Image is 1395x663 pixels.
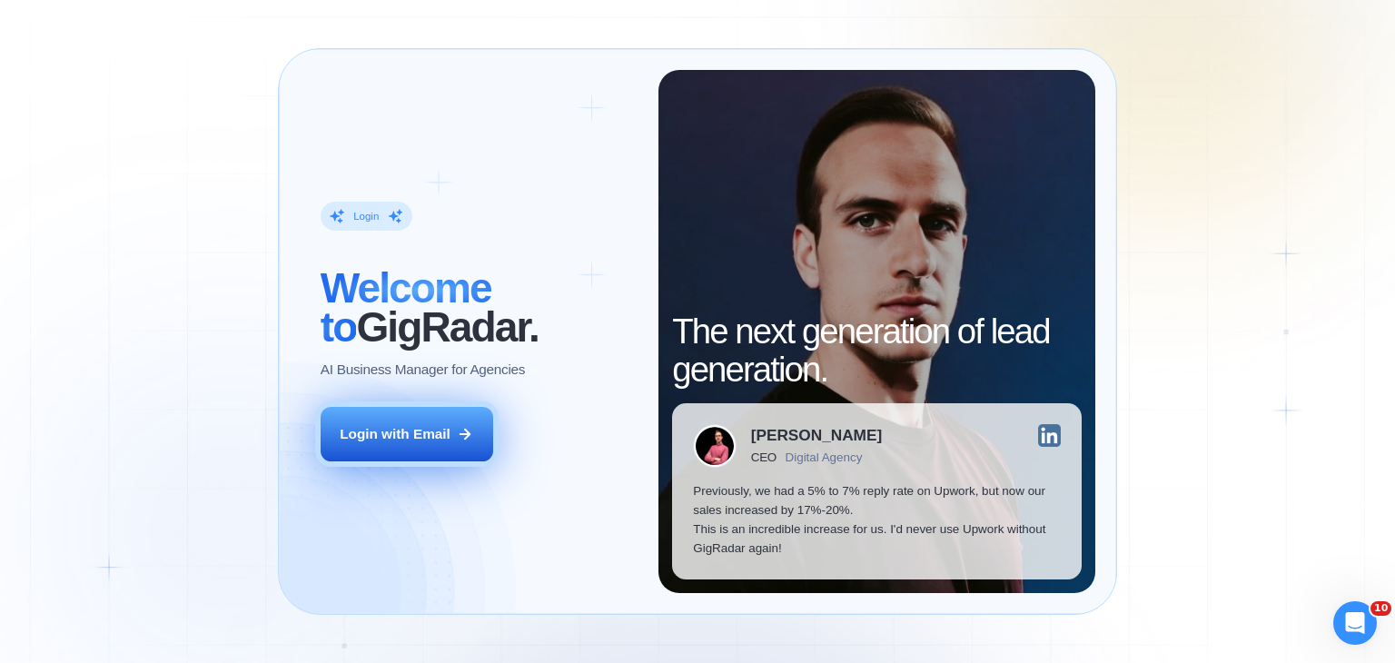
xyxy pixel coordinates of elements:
p: AI Business Manager for Agencies [321,360,525,379]
span: 10 [1370,601,1391,616]
button: Login with Email [321,407,493,461]
div: CEO [751,450,777,464]
h2: The next generation of lead generation. [672,312,1082,389]
p: Previously, we had a 5% to 7% reply rate on Upwork, but now our sales increased by 17%-20%. This ... [693,481,1061,559]
h2: ‍ GigRadar. [321,269,638,345]
iframe: Intercom live chat [1333,601,1377,645]
span: Welcome to [321,264,491,350]
div: Login [353,210,379,223]
div: Digital Agency [786,450,863,464]
div: [PERSON_NAME] [751,428,882,443]
div: Login with Email [340,424,450,443]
